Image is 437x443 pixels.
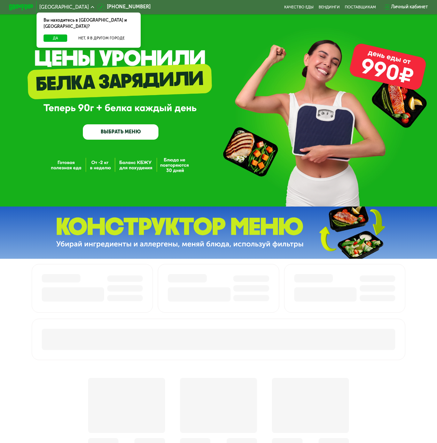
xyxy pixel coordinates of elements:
button: Да [44,34,67,42]
a: ВЫБРАТЬ МЕНЮ [83,124,158,140]
span: [GEOGRAPHIC_DATA] [39,5,89,10]
a: [PHONE_NUMBER] [97,3,150,11]
div: Личный кабинет [391,3,428,11]
a: Вендинги [319,5,340,10]
div: поставщикам [345,5,376,10]
button: Нет, я в другом городе [70,34,134,42]
div: Вы находитесь в [GEOGRAPHIC_DATA] и [GEOGRAPHIC_DATA]? [37,13,141,34]
a: Качество еды [284,5,314,10]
